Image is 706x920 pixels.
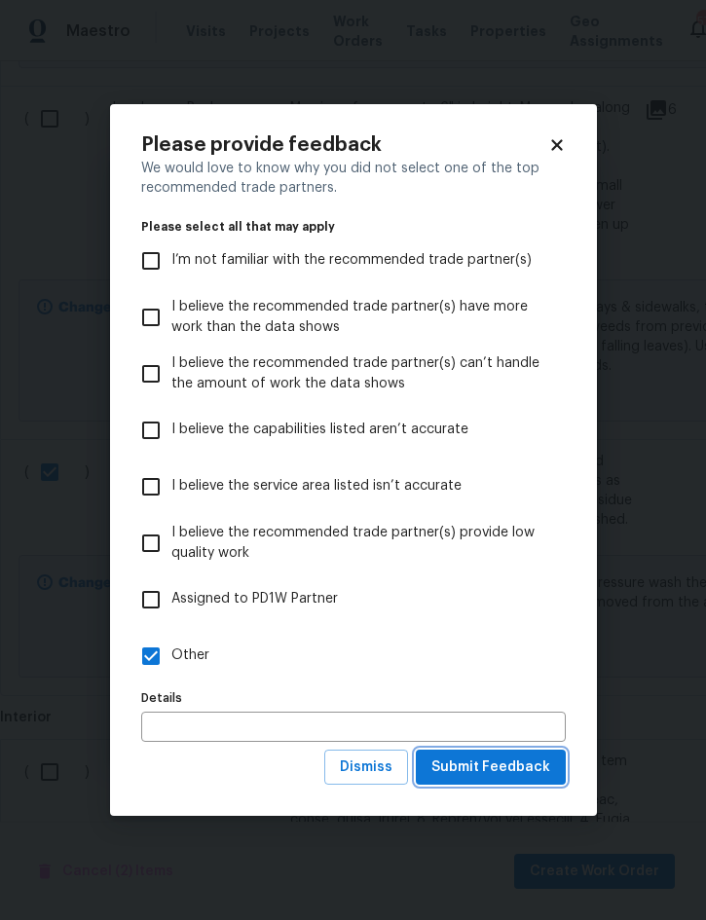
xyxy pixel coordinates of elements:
[340,755,392,780] span: Dismiss
[171,420,468,440] span: I believe the capabilities listed aren’t accurate
[171,589,338,609] span: Assigned to PD1W Partner
[324,750,408,786] button: Dismiss
[141,692,566,704] label: Details
[171,250,532,271] span: I’m not familiar with the recommended trade partner(s)
[431,755,550,780] span: Submit Feedback
[171,476,462,497] span: I believe the service area listed isn’t accurate
[416,750,566,786] button: Submit Feedback
[141,135,548,155] h2: Please provide feedback
[171,353,550,394] span: I believe the recommended trade partner(s) can’t handle the amount of work the data shows
[171,297,550,338] span: I believe the recommended trade partner(s) have more work than the data shows
[171,523,550,564] span: I believe the recommended trade partner(s) provide low quality work
[141,159,566,198] div: We would love to know why you did not select one of the top recommended trade partners.
[171,645,209,666] span: Other
[141,221,566,233] legend: Please select all that may apply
